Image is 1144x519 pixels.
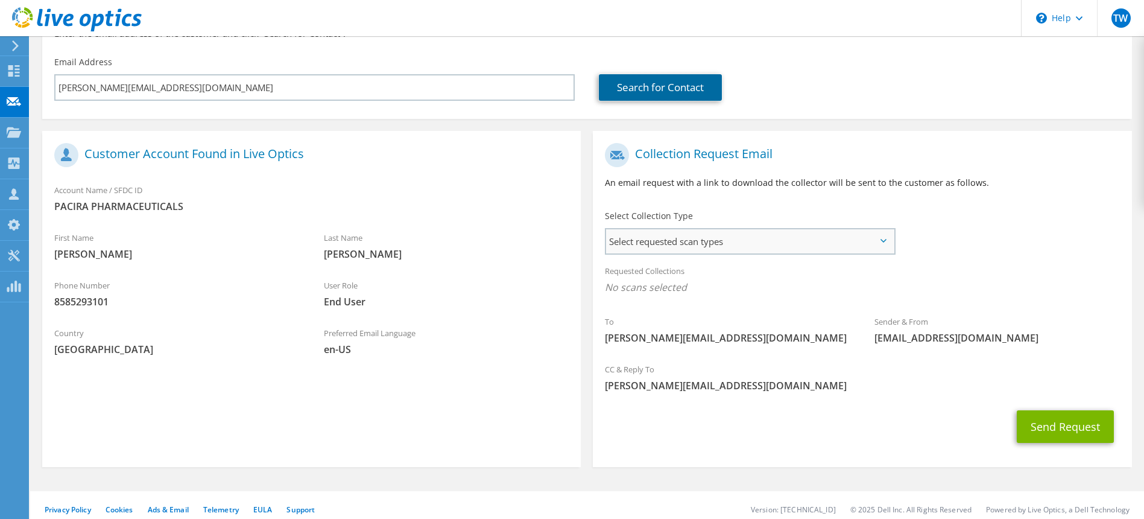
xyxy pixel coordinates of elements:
h1: Collection Request Email [605,143,1113,167]
span: en-US [324,343,569,356]
span: [PERSON_NAME] [324,247,569,261]
span: Select requested scan types [606,229,893,253]
li: Version: [TECHNICAL_ID] [751,505,836,515]
h1: Customer Account Found in Live Optics [54,143,563,167]
span: [PERSON_NAME][EMAIL_ADDRESS][DOMAIN_NAME] [605,331,850,345]
span: PACIRA PHARMACEUTICALS [54,200,569,213]
div: Requested Collections [593,258,1131,303]
a: Telemetry [203,505,239,515]
button: Send Request [1017,410,1114,443]
span: 8585293101 [54,295,300,308]
div: CC & Reply To [593,357,1131,398]
a: Cookies [106,505,133,515]
div: Last Name [312,225,581,267]
div: Sender & From [862,309,1132,351]
p: An email request with a link to download the collector will be sent to the customer as follows. [605,176,1119,189]
a: Privacy Policy [45,505,91,515]
svg: \n [1036,13,1047,24]
span: End User [324,295,569,308]
li: © 2025 Dell Inc. All Rights Reserved [850,505,972,515]
span: [GEOGRAPHIC_DATA] [54,343,300,356]
div: User Role [312,273,581,314]
label: Email Address [54,56,112,68]
label: Select Collection Type [605,210,693,222]
div: To [593,309,862,351]
li: Powered by Live Optics, a Dell Technology [986,505,1130,515]
span: TW [1111,8,1131,28]
span: [PERSON_NAME] [54,247,300,261]
a: Ads & Email [148,505,189,515]
a: EULA [253,505,272,515]
div: First Name [42,225,312,267]
div: Country [42,320,312,362]
div: Phone Number [42,273,312,314]
a: Search for Contact [599,74,722,101]
span: [PERSON_NAME][EMAIL_ADDRESS][DOMAIN_NAME] [605,379,1119,392]
div: Account Name / SFDC ID [42,177,581,219]
span: [EMAIL_ADDRESS][DOMAIN_NAME] [874,331,1120,345]
a: Support [286,505,315,515]
span: No scans selected [605,281,1119,294]
div: Preferred Email Language [312,320,581,362]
